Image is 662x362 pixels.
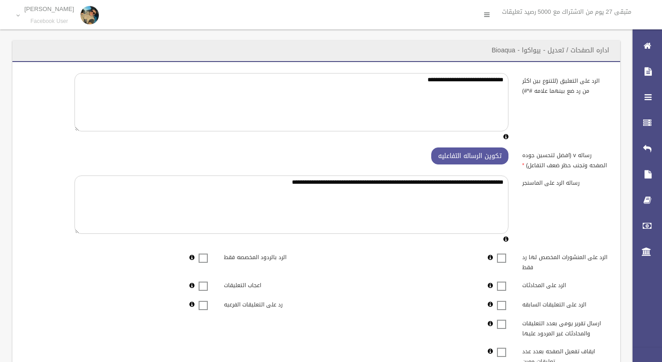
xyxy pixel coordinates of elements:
label: رساله v (افضل لتحسين جوده الصفحه وتجنب حظر ضعف التفاعل) [515,147,615,170]
label: رد على التعليقات الفرعيه [217,297,316,310]
label: اعجاب التعليقات [217,278,316,291]
label: الرد على المنشورات المخصص لها رد فقط [515,250,615,273]
header: اداره الصفحات / تعديل - بيواكوا - Bioaqua [480,41,620,59]
p: [PERSON_NAME] [24,6,74,12]
label: الرد على التعليق (للتنوع بين اكثر من رد ضع بينهما علامه #*#) [515,73,615,96]
label: الرد على المحادثات [515,278,615,291]
small: Facebook User [24,18,74,25]
label: رساله الرد على الماسنجر [515,175,615,188]
label: الرد على التعليقات السابقه [515,297,615,310]
label: الرد بالردود المخصصه فقط [217,250,316,263]
label: ارسال تقرير يومى بعدد التعليقات والمحادثات غير المردود عليها [515,316,615,339]
button: تكوين الرساله التفاعليه [431,147,508,164]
